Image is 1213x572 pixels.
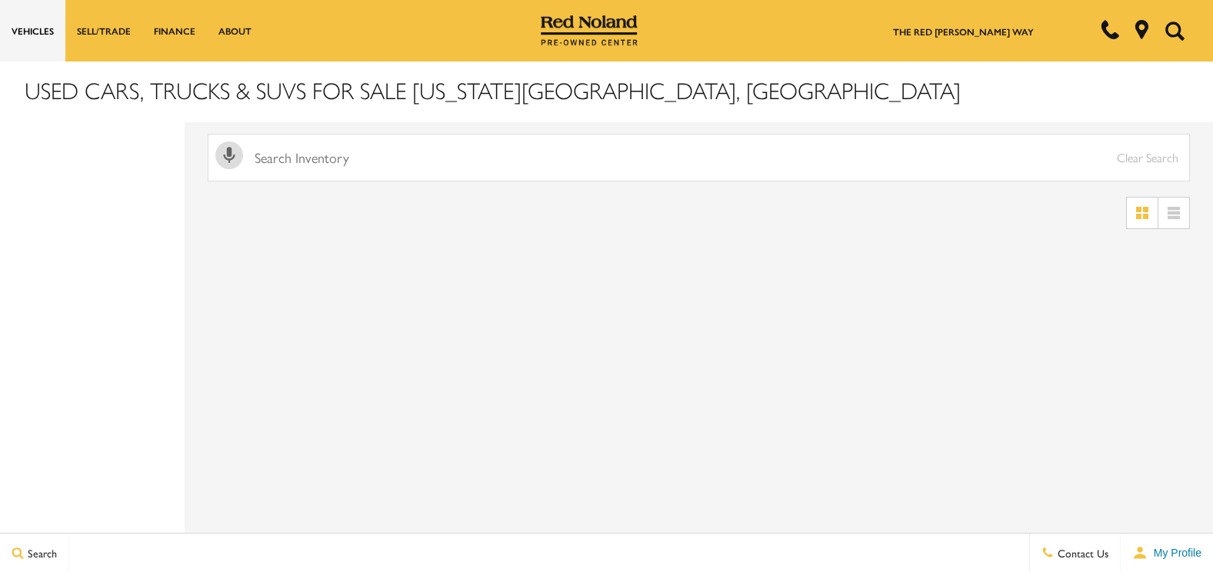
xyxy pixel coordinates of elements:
span: My Profile [1148,547,1201,559]
a: The Red [PERSON_NAME] Way [893,25,1034,38]
svg: Click to toggle on voice search [215,141,243,169]
img: Red Noland Pre-Owned [541,15,638,46]
button: user-profile-menu [1121,534,1213,572]
span: Search [24,545,57,560]
button: Open the search field [1159,1,1190,61]
a: Red Noland Pre-Owned [541,21,638,36]
input: Search Inventory [208,134,1190,181]
span: Contact Us [1054,545,1108,560]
